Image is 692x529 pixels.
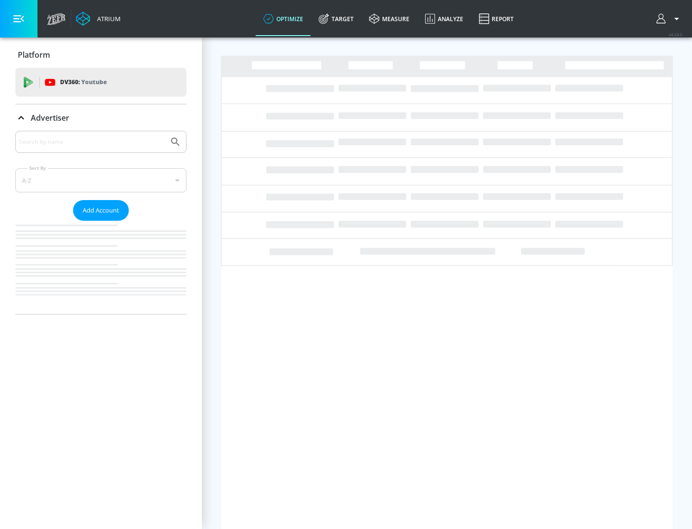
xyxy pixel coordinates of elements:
input: Search by name [19,136,165,148]
p: Advertiser [31,113,69,123]
button: Add Account [73,200,129,221]
a: measure [361,1,417,36]
div: Platform [15,41,186,68]
span: v 4.24.0 [669,32,682,37]
a: optimize [256,1,311,36]
a: Atrium [76,12,121,26]
span: Add Account [83,205,119,216]
label: Sort By [27,165,48,171]
div: Advertiser [15,131,186,314]
div: DV360: Youtube [15,68,186,97]
p: Youtube [81,77,107,87]
nav: list of Advertiser [15,221,186,314]
div: Advertiser [15,104,186,131]
p: Platform [18,50,50,60]
p: DV360: [60,77,107,88]
div: Atrium [93,14,121,23]
a: Report [471,1,521,36]
div: A-Z [15,168,186,192]
a: Analyze [417,1,471,36]
a: Target [311,1,361,36]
